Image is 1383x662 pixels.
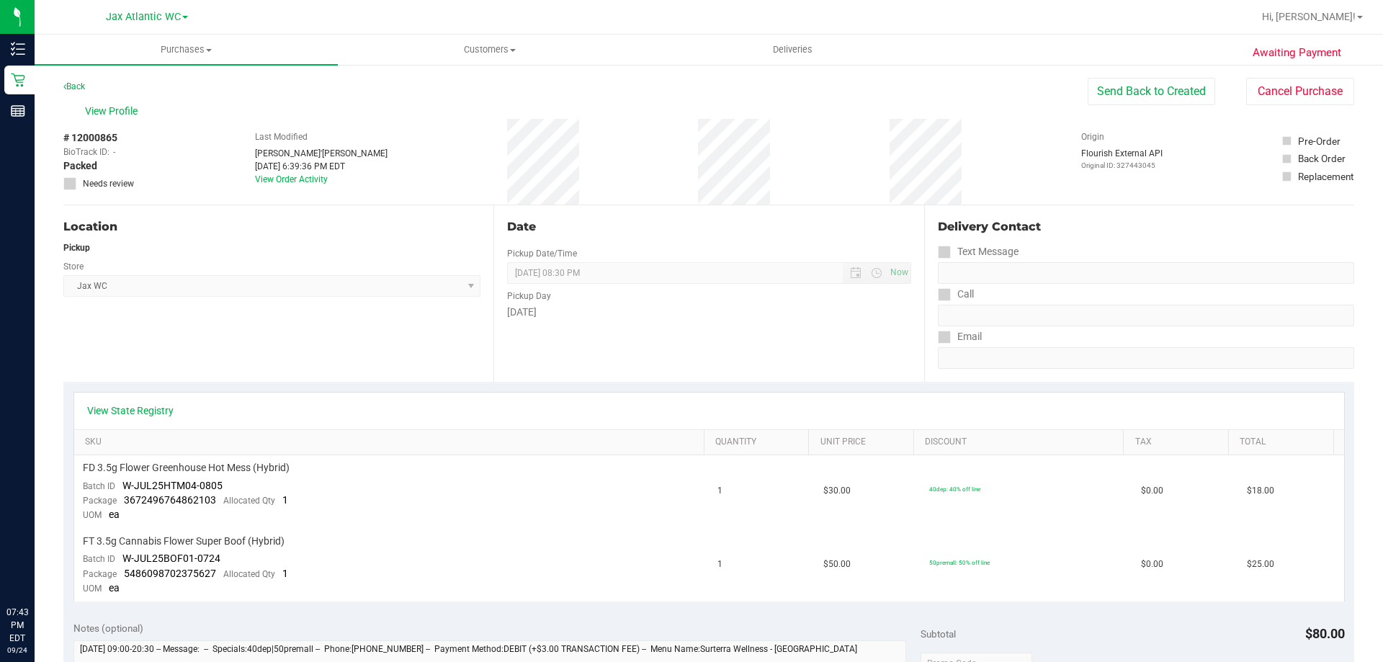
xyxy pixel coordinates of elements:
inline-svg: Inventory [11,42,25,56]
div: [DATE] [507,305,910,320]
span: FT 3.5g Cannabis Flower Super Boof (Hybrid) [83,534,285,548]
span: Jax Atlantic WC [106,11,181,23]
span: # 12000865 [63,130,117,146]
label: Store [63,260,84,273]
span: Allocated Qty [223,496,275,506]
a: View State Registry [87,403,174,418]
span: ea [109,582,120,594]
span: - [113,146,115,158]
a: Quantity [715,437,803,448]
span: $0.00 [1141,484,1163,498]
div: [PERSON_NAME]'[PERSON_NAME] [255,147,388,160]
span: UOM [83,510,102,520]
span: $80.00 [1305,626,1345,641]
span: Deliveries [753,43,832,56]
span: UOM [83,583,102,594]
label: Last Modified [255,130,308,143]
span: Package [83,496,117,506]
p: 07:43 PM EDT [6,606,28,645]
span: Subtotal [921,628,956,640]
span: Allocated Qty [223,569,275,579]
strong: Pickup [63,243,90,253]
span: 1 [717,558,722,571]
a: Customers [338,35,641,65]
span: 50premall: 50% off line [929,559,990,566]
span: Purchases [35,43,338,56]
label: Origin [1081,130,1104,143]
a: Discount [925,437,1118,448]
span: ea [109,509,120,520]
a: SKU [85,437,698,448]
span: $25.00 [1247,558,1274,571]
span: FD 3.5g Flower Greenhouse Hot Mess (Hybrid) [83,461,290,475]
span: Awaiting Payment [1253,45,1341,61]
label: Email [938,326,982,347]
label: Pickup Day [507,290,551,303]
span: BioTrack ID: [63,146,109,158]
span: 5486098702375627 [124,568,216,579]
div: Delivery Contact [938,218,1354,236]
inline-svg: Retail [11,73,25,87]
span: 3672496764862103 [124,494,216,506]
span: Customers [339,43,640,56]
a: Purchases [35,35,338,65]
span: Hi, [PERSON_NAME]! [1262,11,1356,22]
span: W-JUL25HTM04-0805 [122,480,223,491]
div: Location [63,218,480,236]
span: $0.00 [1141,558,1163,571]
span: 40dep: 40% off line [929,486,980,493]
span: W-JUL25BOF01-0724 [122,553,220,564]
span: $50.00 [823,558,851,571]
label: Call [938,284,974,305]
div: Back Order [1298,151,1346,166]
span: 1 [282,568,288,579]
p: Original ID: 327443045 [1081,160,1163,171]
p: 09/24 [6,645,28,656]
span: Needs review [83,177,134,190]
span: 1 [717,484,722,498]
a: Deliveries [641,35,944,65]
span: $18.00 [1247,484,1274,498]
a: Back [63,81,85,91]
a: View Order Activity [255,174,328,184]
div: Replacement [1298,169,1353,184]
input: Format: (999) 999-9999 [938,262,1354,284]
span: Notes (optional) [73,622,143,634]
input: Format: (999) 999-9999 [938,305,1354,326]
span: Packed [63,158,97,174]
span: Package [83,569,117,579]
button: Send Back to Created [1088,78,1215,105]
div: Pre-Order [1298,134,1341,148]
div: [DATE] 6:39:36 PM EDT [255,160,388,173]
span: Batch ID [83,481,115,491]
a: Unit Price [820,437,908,448]
label: Text Message [938,241,1019,262]
inline-svg: Reports [11,104,25,118]
iframe: Resource center [14,547,58,590]
a: Tax [1135,437,1223,448]
a: Total [1240,437,1328,448]
div: Flourish External API [1081,147,1163,171]
span: Batch ID [83,554,115,564]
div: Date [507,218,910,236]
label: Pickup Date/Time [507,247,577,260]
span: $30.00 [823,484,851,498]
span: View Profile [85,104,143,119]
span: 1 [282,494,288,506]
button: Cancel Purchase [1246,78,1354,105]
